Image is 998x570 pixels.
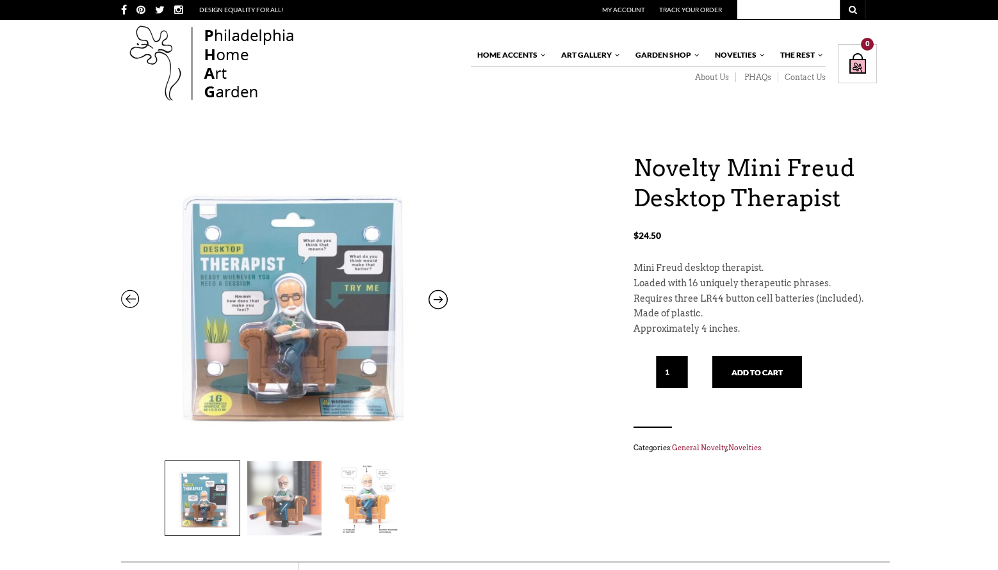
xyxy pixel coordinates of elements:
bdi: 24.50 [634,230,661,241]
div: 0 [861,38,874,51]
p: Mini Freud desktop therapist. [634,261,877,276]
a: General Novelty [672,443,727,452]
a: Art Gallery [555,44,621,66]
p: Requires three LR44 button cell batteries (included). [634,291,877,307]
h1: Novelty Mini Freud Desktop Therapist [634,153,877,213]
button: Add to cart [712,356,802,388]
a: My Account [602,6,645,13]
input: Qty [656,356,688,388]
p: Loaded with 16 uniquely therapeutic phrases. [634,276,877,291]
a: Garden Shop [629,44,701,66]
p: Approximately 4 inches. [634,322,877,337]
a: Track Your Order [659,6,722,13]
span: Categories: , . [634,441,877,455]
a: Home Accents [471,44,547,66]
a: PHAQs [736,72,778,83]
a: Contact Us [778,72,826,83]
a: Novelties [728,443,761,452]
a: About Us [687,72,736,83]
p: Made of plastic. [634,306,877,322]
a: The Rest [774,44,824,66]
a: Novelties [708,44,766,66]
span: $ [634,230,639,241]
